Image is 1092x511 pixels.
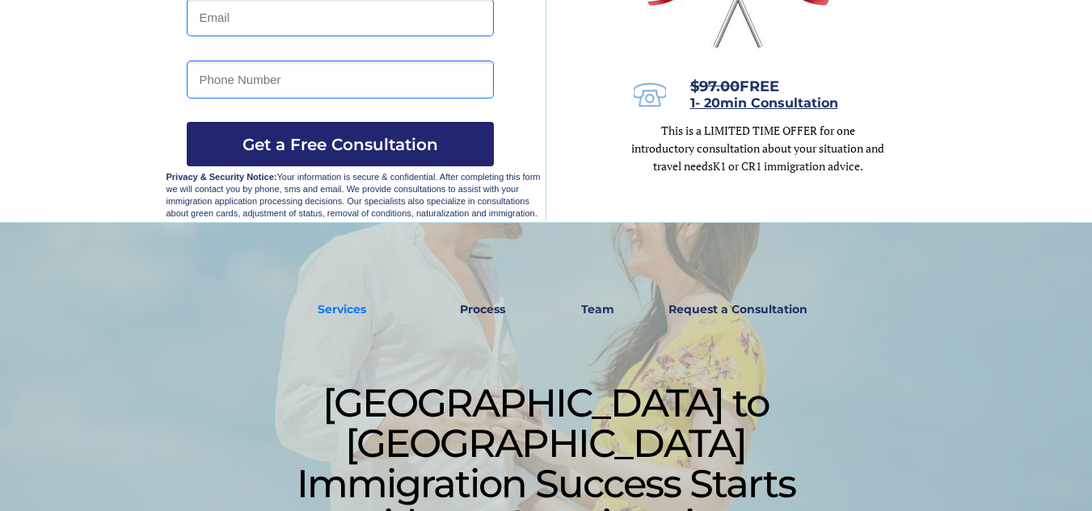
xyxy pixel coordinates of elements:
[187,61,494,98] input: Phone Number
[460,302,505,316] strong: Process
[571,291,625,329] a: Team
[690,77,779,95] span: FREE
[668,302,807,316] strong: Request a Consultation
[631,123,884,174] span: This is a LIMITED TIME OFFER for one introductory consultation about your situation and travel needs
[661,291,815,329] a: Request a Consultation
[318,302,366,316] strong: Services
[713,158,863,174] span: K1 or CR1 immigration advice.
[167,172,541,218] span: Your information is secure & confidential. After completing this form we will contact you by phon...
[167,172,277,182] strong: Privacy & Security Notice:
[452,291,513,329] a: Process
[690,77,740,95] s: $97.00
[307,291,377,329] a: Services
[187,135,494,154] span: Get a Free Consultation
[690,95,838,111] span: 1- 20min Consultation
[187,122,494,166] button: Get a Free Consultation
[690,97,838,110] a: 1- 20min Consultation
[581,302,614,316] strong: Team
